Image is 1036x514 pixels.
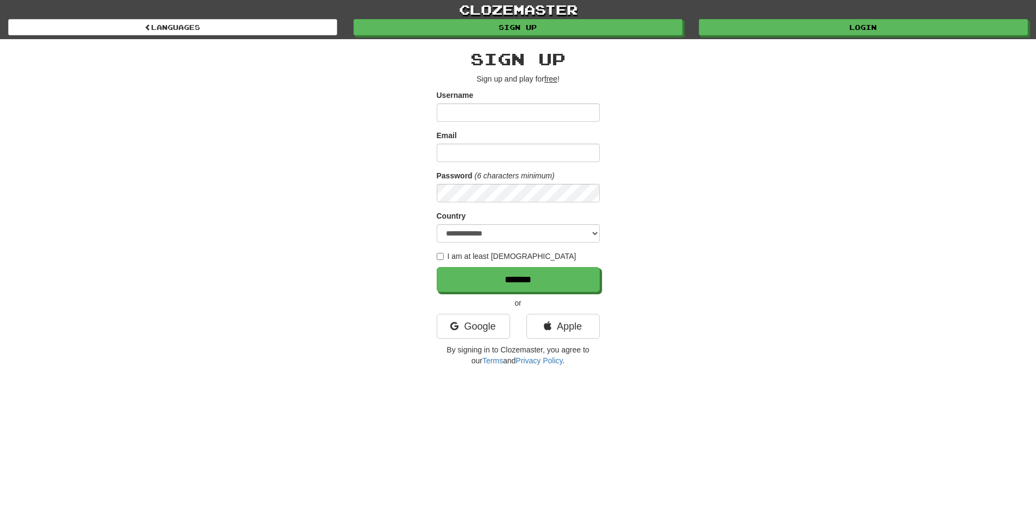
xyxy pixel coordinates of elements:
a: Sign up [353,19,683,35]
a: Privacy Policy [516,356,562,365]
a: Terms [482,356,503,365]
u: free [544,75,557,83]
h2: Sign up [437,50,600,68]
a: Login [699,19,1028,35]
label: Email [437,130,457,141]
p: Sign up and play for ! [437,73,600,84]
a: Apple [526,314,600,339]
a: Google [437,314,510,339]
p: or [437,298,600,308]
a: Languages [8,19,337,35]
p: By signing in to Clozemaster, you agree to our and . [437,344,600,366]
label: Username [437,90,474,101]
